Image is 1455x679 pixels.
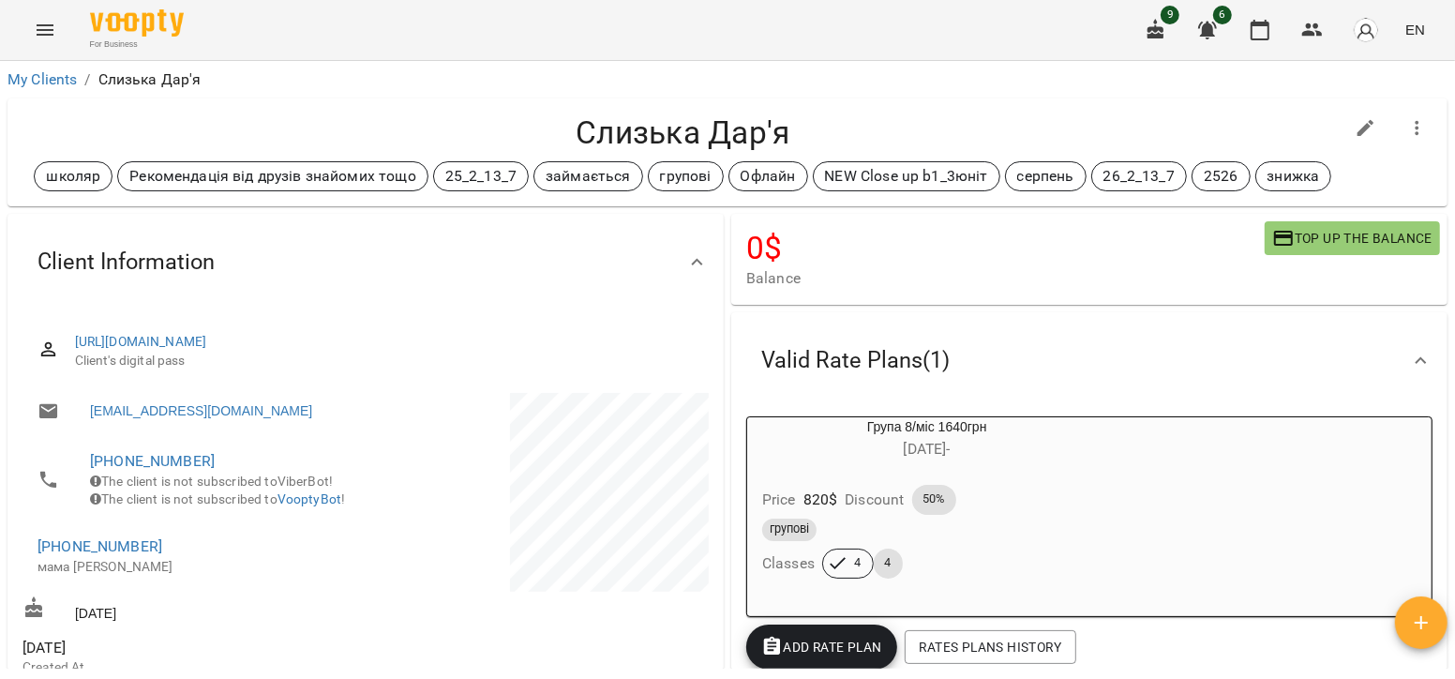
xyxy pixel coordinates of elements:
span: Valid Rate Plans ( 1 ) [761,346,950,375]
span: [DATE] - [904,440,951,458]
h4: Слизька Дар'я [22,113,1343,152]
span: групові [762,521,817,537]
span: Client Information [37,248,215,277]
div: Valid Rate Plans(1) [731,312,1447,409]
span: Client's digital pass [75,352,694,370]
h6: Price [762,487,796,513]
p: NEW Close up b1_3юніт [825,165,988,188]
div: знижка [1255,161,1332,191]
a: [EMAIL_ADDRESS][DOMAIN_NAME] [90,401,312,420]
div: школяр [34,161,112,191]
div: 26_2_13_7 [1091,161,1187,191]
span: [DATE] [22,637,362,659]
p: 26_2_13_7 [1103,165,1175,188]
a: My Clients [7,70,77,88]
button: Rates Plans History [905,630,1076,664]
img: Voopty Logo [90,9,184,37]
button: Menu [22,8,67,53]
div: займається [533,161,642,191]
a: [PHONE_NUMBER] [90,452,215,470]
span: 50% [912,490,956,507]
div: серпень [1005,161,1087,191]
button: Top up the balance [1265,221,1440,255]
div: NEW Close up b1_3юніт [813,161,1000,191]
p: Created At [22,658,362,677]
span: The client is not subscribed to ViberBot! [90,474,333,489]
span: 6 [1213,6,1232,24]
div: [DATE] [19,593,366,627]
div: 2526 [1192,161,1251,191]
nav: breadcrumb [7,68,1447,91]
span: Top up the balance [1272,227,1432,249]
p: 25_2_13_7 [445,165,517,188]
p: Офлайн [741,165,796,188]
p: Рекомендація від друзів знайомих тощо [129,165,415,188]
span: 4 [844,554,873,571]
p: займається [546,165,630,188]
p: Слизька Дар'я [98,68,202,91]
a: [PHONE_NUMBER] [37,537,162,555]
p: школяр [46,165,100,188]
p: 820 $ [803,489,838,511]
button: EN [1398,12,1432,47]
div: Група 8/міс 1640грн [747,417,1106,462]
h6: Classes [762,551,815,577]
button: Група 8/міс 1640грн[DATE]- Price820$Discount50%груповіClasses44 [747,417,1106,601]
p: мама [PERSON_NAME] [37,558,347,577]
div: групові [648,161,724,191]
h4: 0 $ [746,229,1265,267]
p: групові [660,165,712,188]
p: серпень [1017,165,1074,188]
span: 4 [874,554,903,571]
p: 2526 [1204,165,1238,188]
img: avatar_s.png [1353,17,1379,43]
div: Офлайн [728,161,808,191]
span: Rates Plans History [920,636,1061,658]
a: VooptyBot [277,491,341,506]
p: знижка [1267,165,1320,188]
button: Add Rate plan [746,625,897,670]
li: / [84,68,90,91]
span: 9 [1161,6,1179,24]
span: EN [1405,20,1425,39]
span: The client is not subscribed to ! [90,491,345,506]
div: Client Information [7,214,724,310]
span: For Business [90,38,184,51]
div: Рекомендація від друзів знайомих тощо [117,161,427,191]
a: [URL][DOMAIN_NAME] [75,334,207,349]
span: Balance [746,267,1265,290]
span: Add Rate plan [761,636,882,658]
div: 25_2_13_7 [433,161,529,191]
h6: Discount [845,487,904,513]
